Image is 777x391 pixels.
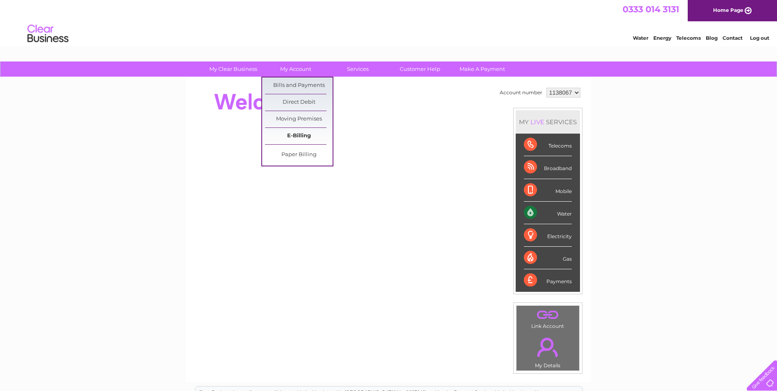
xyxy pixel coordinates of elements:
[524,224,572,247] div: Electricity
[386,61,454,77] a: Customer Help
[524,179,572,202] div: Mobile
[265,111,333,127] a: Moving Premises
[199,61,267,77] a: My Clear Business
[519,308,577,322] a: .
[723,35,743,41] a: Contact
[516,110,580,134] div: MY SERVICES
[706,35,718,41] a: Blog
[653,35,671,41] a: Energy
[524,156,572,179] div: Broadband
[529,118,546,126] div: LIVE
[265,77,333,94] a: Bills and Payments
[516,305,580,331] td: Link Account
[633,35,648,41] a: Water
[449,61,516,77] a: Make A Payment
[265,94,333,111] a: Direct Debit
[324,61,392,77] a: Services
[676,35,701,41] a: Telecoms
[623,4,679,14] a: 0333 014 3131
[498,86,544,100] td: Account number
[516,331,580,371] td: My Details
[265,147,333,163] a: Paper Billing
[524,202,572,224] div: Water
[750,35,769,41] a: Log out
[27,21,69,46] img: logo.png
[519,333,577,361] a: .
[524,247,572,269] div: Gas
[524,269,572,291] div: Payments
[195,5,582,40] div: Clear Business is a trading name of Verastar Limited (registered in [GEOGRAPHIC_DATA] No. 3667643...
[524,134,572,156] div: Telecoms
[265,128,333,144] a: E-Billing
[262,61,329,77] a: My Account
